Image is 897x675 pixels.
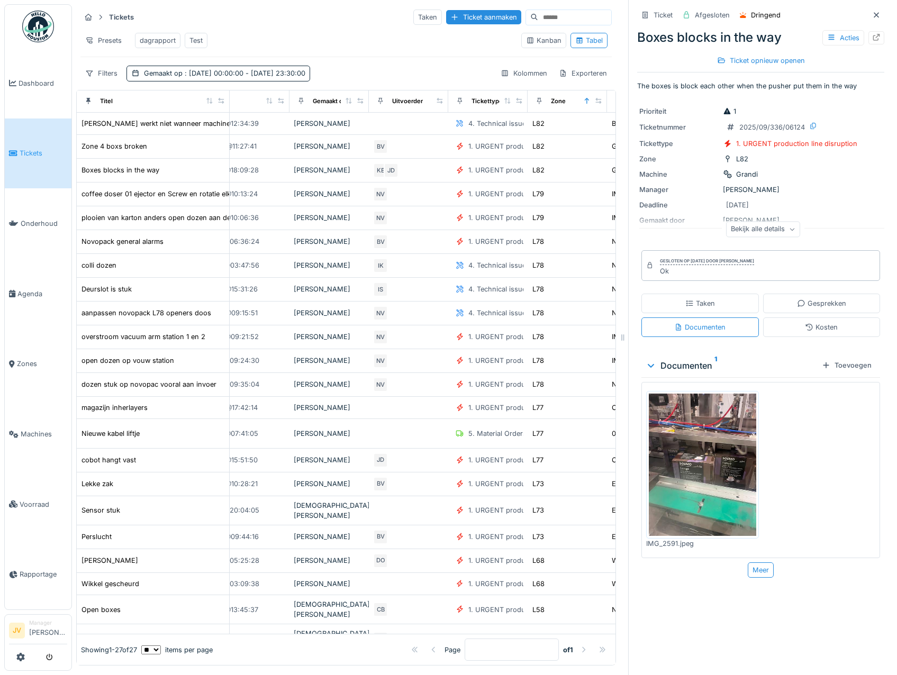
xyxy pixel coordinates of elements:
div: JD [384,163,398,178]
div: L82 [532,118,545,129]
div: BV [373,139,388,154]
span: Dashboard [19,78,67,88]
div: Novopac [612,260,641,270]
div: Tickettype [472,97,503,106]
div: Test [189,35,203,45]
div: [PERSON_NAME] [294,455,365,465]
div: L73 [532,505,544,515]
div: IMA C900 [612,213,644,223]
div: [PERSON_NAME] [294,165,365,175]
div: L82 [736,154,748,164]
div: [PERSON_NAME] werkt niet wanneer machine draait [81,118,250,129]
div: coffee doser 01 ejector en Screw en rotatie elk alarm je kan hebben. [81,189,300,199]
div: Novopac [612,605,641,615]
div: Tabel [575,35,603,45]
a: Machines [5,399,71,469]
div: L79 [532,213,544,223]
div: NV [373,211,388,225]
strong: of 1 [563,645,573,655]
div: [PERSON_NAME] [294,118,365,129]
div: WOLF verpakkingsmachine [612,579,700,589]
div: [PERSON_NAME] [294,532,365,542]
div: L82 [532,165,545,175]
a: Tickets [5,118,71,189]
div: [DATE] @ 09:35:04 [201,379,259,389]
div: [PERSON_NAME] [294,379,365,389]
div: magazijn inherlayers [81,403,148,413]
div: Open boxes [81,605,121,615]
a: Dashboard [5,48,71,118]
div: [DEMOGRAPHIC_DATA][PERSON_NAME] [294,628,365,649]
div: JD [373,453,388,468]
div: L82 [532,141,545,151]
div: Deurslot is stuk [81,284,132,294]
div: overstroom vacuum arm station 1 en 2 [81,332,205,342]
div: Gesloten op [DATE] door [PERSON_NAME] [660,258,754,265]
div: 1. URGENT production line disruption [468,141,590,151]
div: NV [373,377,388,392]
a: Onderhoud [5,188,71,259]
div: NV [373,330,388,344]
a: JV Manager[PERSON_NAME] [9,619,67,644]
div: Ticketnummer [639,122,719,132]
div: L78 [532,284,544,294]
div: Grandi [736,169,758,179]
div: Novopac [612,284,641,294]
div: 1. URGENT production line disruption [468,579,590,589]
div: [DATE] @ 09:24:30 [201,355,259,366]
div: 000 - Niet in de lijst [612,428,675,439]
div: 4. Technical issue [468,308,526,318]
span: Rapportage [20,569,67,579]
div: Gemaakt op [144,68,305,78]
div: Tickettype [639,139,719,149]
div: [PERSON_NAME] [294,555,365,565]
div: L78 [532,236,544,247]
div: BV [373,530,388,544]
div: NV [373,187,388,202]
div: 1. URGENT production line disruption [468,532,590,542]
div: Cama [612,403,630,413]
div: cobot hangt vast [81,455,136,465]
span: Voorraad [20,499,67,509]
div: 1. URGENT production line disruption [468,213,590,223]
div: [PERSON_NAME] [294,284,365,294]
div: L77 [532,403,543,413]
div: Titel [100,97,113,106]
div: WOLF verpakkingsmachine [612,555,700,565]
div: [DEMOGRAPHIC_DATA][PERSON_NAME] [294,599,365,619]
div: Ok [660,266,754,276]
div: IMA C-900 [612,355,647,366]
div: 1. URGENT production line disruption [468,189,590,199]
div: L77 [532,455,543,465]
div: Prioriteit [639,106,719,116]
div: 1. URGENT production line disruption [736,139,857,149]
div: L68 [532,555,545,565]
div: Novopac [612,308,641,318]
div: aanpassen novopack L78 openers doos [81,308,211,318]
div: ESA PACK SINGLE PACKMACH [612,532,713,542]
div: Manager [29,619,67,627]
sup: 1 [714,359,717,372]
div: [DATE] @ 05:25:28 [201,555,259,565]
div: [PERSON_NAME] [294,236,365,247]
div: dozen stuk op novopac vooral aan invoer [81,379,216,389]
span: Agenda [17,289,67,299]
div: 4. Technical issue [468,260,526,270]
div: BV [373,234,388,249]
img: Badge_color-CXgf-gQk.svg [22,11,54,42]
div: Boxes blocks in the way [81,165,159,175]
div: items per page [141,645,213,655]
div: [DATE] @ 15:31:26 [202,284,258,294]
div: L78 [532,308,544,318]
div: Ticket aanmaken [446,10,521,24]
div: [DATE] @ 03:09:38 [201,579,259,589]
div: [DATE] @ 07:41:05 [202,428,258,439]
div: [PERSON_NAME] [294,213,365,223]
div: 1. URGENT production line disruption [468,505,590,515]
div: Lekke zak [81,479,113,489]
div: L78 [532,355,544,366]
span: Tickets [20,148,67,158]
div: [PERSON_NAME] [294,332,365,342]
div: [DATE] @ 10:06:36 [202,213,259,223]
div: [PERSON_NAME] [294,579,365,589]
